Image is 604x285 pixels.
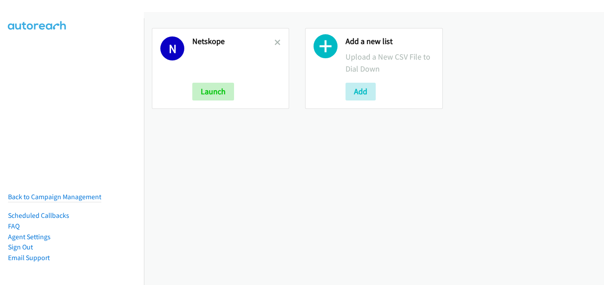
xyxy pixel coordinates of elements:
[8,243,33,251] a: Sign Out
[346,83,376,100] button: Add
[8,211,69,220] a: Scheduled Callbacks
[346,36,434,47] h2: Add a new list
[160,36,184,60] h1: N
[346,51,434,75] p: Upload a New CSV File to Dial Down
[8,233,51,241] a: Agent Settings
[8,193,101,201] a: Back to Campaign Management
[8,222,20,230] a: FAQ
[192,36,274,47] h2: Netskope
[192,83,234,100] button: Launch
[8,253,50,262] a: Email Support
